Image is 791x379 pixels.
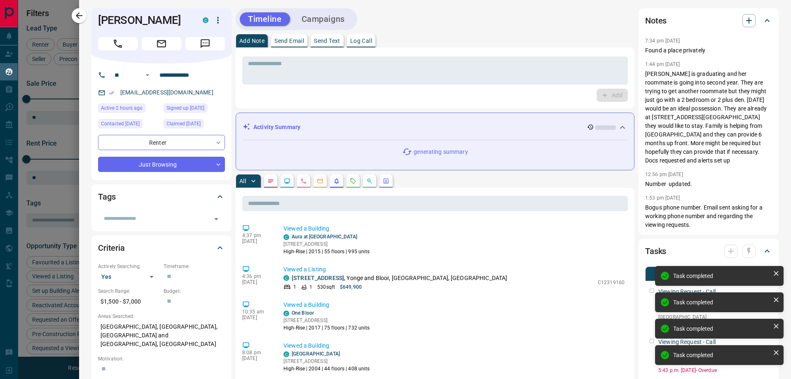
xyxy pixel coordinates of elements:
p: 12:56 pm [DATE] [645,172,683,177]
span: Call [98,37,138,50]
p: Viewed a Listing [283,265,625,274]
svg: Lead Browsing Activity [284,178,290,184]
p: 1:44 pm [DATE] [645,61,680,67]
p: 530 sqft [317,283,335,291]
p: [STREET_ADDRESS] [283,358,370,365]
a: [GEOGRAPHIC_DATA] [292,351,340,357]
div: condos.ca [283,311,289,316]
a: One Bloor [292,310,314,316]
div: Task completed [673,352,770,358]
div: Yes [98,270,159,283]
svg: Requests [350,178,356,184]
p: [STREET_ADDRESS] [283,317,370,324]
p: [PERSON_NAME] is graduating and her roommate is going into second year. They are trying to get an... [645,70,772,165]
div: condos.ca [283,351,289,357]
p: Viewed a Building [283,341,625,350]
div: Renter [98,135,225,150]
p: Budget: [164,287,225,295]
p: Send Email [274,38,304,44]
p: [DATE] [242,315,271,320]
p: Motivation: [98,355,225,363]
div: Tue May 20 2025 [164,119,225,131]
p: 1:53 pm [DATE] [645,195,680,201]
svg: Calls [300,178,307,184]
p: Add Note [239,38,264,44]
p: High-Rise | 2015 | 55 floors | 995 units [283,248,370,255]
div: Task completed [673,299,770,306]
a: [EMAIL_ADDRESS][DOMAIN_NAME] [120,89,213,96]
h2: Tags [98,190,115,203]
div: Task completed [673,273,770,279]
svg: Email Verified [109,90,115,96]
p: High-Rise | 2017 | 75 floors | 732 units [283,324,370,332]
div: Activity Summary [243,120,627,135]
p: All [239,178,246,184]
span: Message [185,37,225,50]
p: Areas Searched: [98,313,225,320]
p: 4:36 pm [242,273,271,279]
p: Send Text [314,38,340,44]
p: [DATE] [242,355,271,361]
p: 10:35 am [242,309,271,315]
div: condos.ca [203,17,208,23]
h2: Tasks [645,245,666,258]
p: Found a place privately [645,46,772,55]
p: generating summary [414,148,468,156]
p: Viewed a Building [283,224,625,233]
div: Notes [645,11,772,31]
p: 8:08 pm [242,350,271,355]
svg: Emails [317,178,323,184]
button: Open [211,213,222,225]
p: [DATE] [242,279,271,285]
div: Just Browsing [98,157,225,172]
div: Tasks [645,241,772,261]
p: $1,500 - $7,000 [98,295,159,308]
p: C12319160 [598,279,625,286]
p: Log Call [350,38,372,44]
div: Criteria [98,238,225,258]
p: High-Rise | 2004 | 44 floors | 408 units [283,365,370,372]
p: 4:37 pm [242,233,271,238]
h2: Notes [645,14,667,27]
h2: Criteria [98,241,125,254]
svg: Agent Actions [383,178,389,184]
h1: [PERSON_NAME] [98,14,190,27]
div: condos.ca [283,234,289,240]
p: [GEOGRAPHIC_DATA], [GEOGRAPHIC_DATA], [GEOGRAPHIC_DATA] and [GEOGRAPHIC_DATA], [GEOGRAPHIC_DATA] [98,320,225,351]
p: $649,900 [340,283,362,291]
span: Signed up [DATE] [166,104,204,112]
button: Timeline [240,12,290,26]
span: Active 2 hours ago [101,104,143,112]
p: [STREET_ADDRESS] [283,240,370,248]
p: 1 [309,283,312,291]
button: Open [143,70,152,80]
svg: Listing Alerts [333,178,340,184]
p: Search Range: [98,287,159,295]
span: Email [142,37,181,50]
a: [STREET_ADDRESS] [292,275,344,281]
p: Timeframe: [164,263,225,270]
p: Bogus phone number. Email sent asking for a working phone number and regarding the viewing requests. [645,203,772,229]
p: Activity Summary [253,123,300,132]
div: condos.ca [283,275,289,281]
p: 7:34 pm [DATE] [645,38,680,44]
div: Tue May 20 2025 [164,104,225,115]
div: Tags [98,187,225,207]
svg: Notes [267,178,274,184]
p: Viewed a Building [283,301,625,309]
a: Aura at [GEOGRAPHIC_DATA] [292,234,357,240]
p: , Yonge and Bloor, [GEOGRAPHIC_DATA], [GEOGRAPHIC_DATA] [292,274,507,282]
p: Number updated. [645,180,772,188]
div: Tue May 20 2025 [98,119,159,131]
p: 1 [293,283,296,291]
div: Task completed [673,325,770,332]
div: Thu Aug 14 2025 [98,104,159,115]
p: [DATE] [242,238,271,244]
p: Actively Searching: [98,263,159,270]
svg: Opportunities [366,178,373,184]
button: Campaigns [293,12,353,26]
span: Claimed [DATE] [166,120,201,128]
span: Contacted [DATE] [101,120,140,128]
